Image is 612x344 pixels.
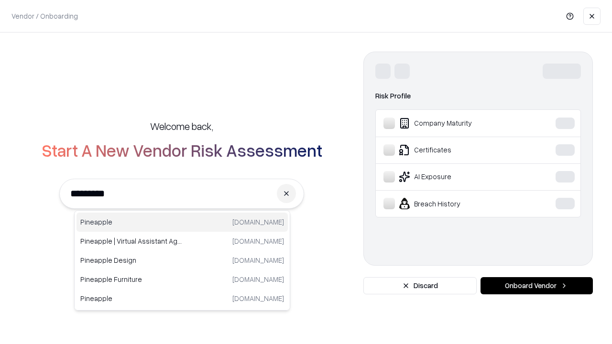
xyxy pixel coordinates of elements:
[80,255,182,265] p: Pineapple Design
[383,144,526,156] div: Certificates
[232,236,284,246] p: [DOMAIN_NAME]
[80,236,182,246] p: Pineapple | Virtual Assistant Agency
[375,90,581,102] div: Risk Profile
[80,274,182,284] p: Pineapple Furniture
[383,198,526,209] div: Breach History
[383,171,526,183] div: AI Exposure
[232,293,284,303] p: [DOMAIN_NAME]
[42,140,322,160] h2: Start A New Vendor Risk Assessment
[74,210,290,311] div: Suggestions
[232,274,284,284] p: [DOMAIN_NAME]
[80,217,182,227] p: Pineapple
[363,277,477,294] button: Discard
[80,293,182,303] p: Pineapple
[232,255,284,265] p: [DOMAIN_NAME]
[383,118,526,129] div: Company Maturity
[481,277,593,294] button: Onboard Vendor
[11,11,78,21] p: Vendor / Onboarding
[232,217,284,227] p: [DOMAIN_NAME]
[150,119,213,133] h5: Welcome back,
